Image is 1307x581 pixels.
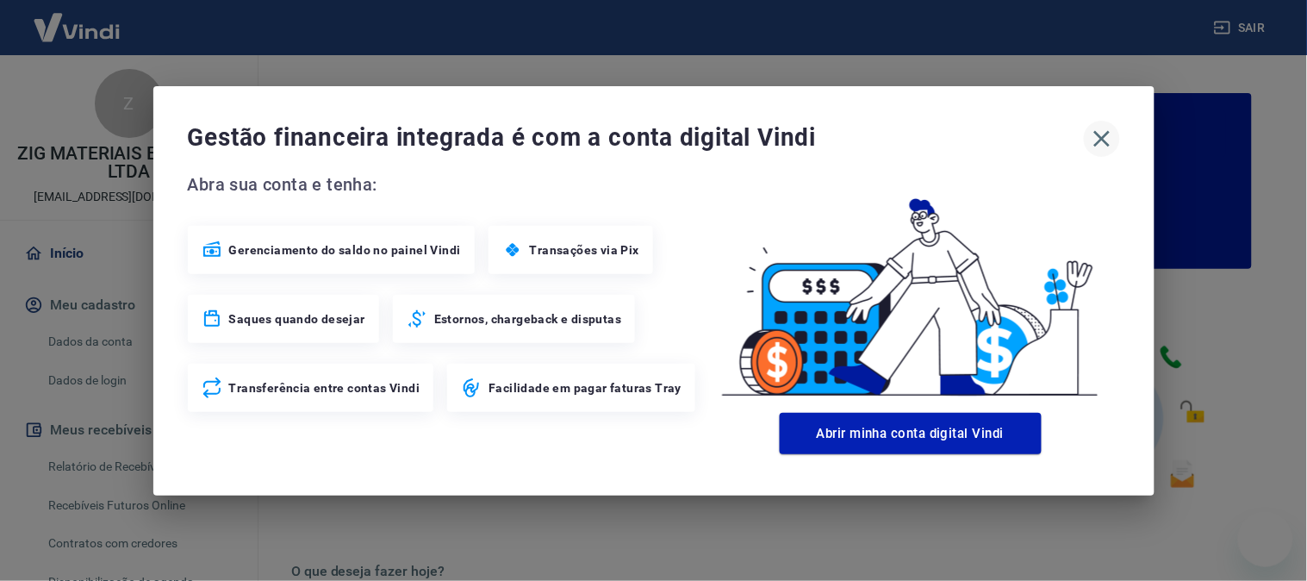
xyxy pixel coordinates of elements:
[701,171,1120,406] img: Good Billing
[489,379,682,397] span: Facilidade em pagar faturas Tray
[188,171,701,198] span: Abra sua conta e tenha:
[188,121,1084,155] span: Gestão financeira integrada é com a conta digital Vindi
[229,379,420,397] span: Transferência entre contas Vindi
[434,310,621,328] span: Estornos, chargeback e disputas
[530,241,639,259] span: Transações via Pix
[780,413,1042,454] button: Abrir minha conta digital Vindi
[1238,512,1293,567] iframe: Botão para abrir a janela de mensagens
[229,241,461,259] span: Gerenciamento do saldo no painel Vindi
[229,310,365,328] span: Saques quando desejar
